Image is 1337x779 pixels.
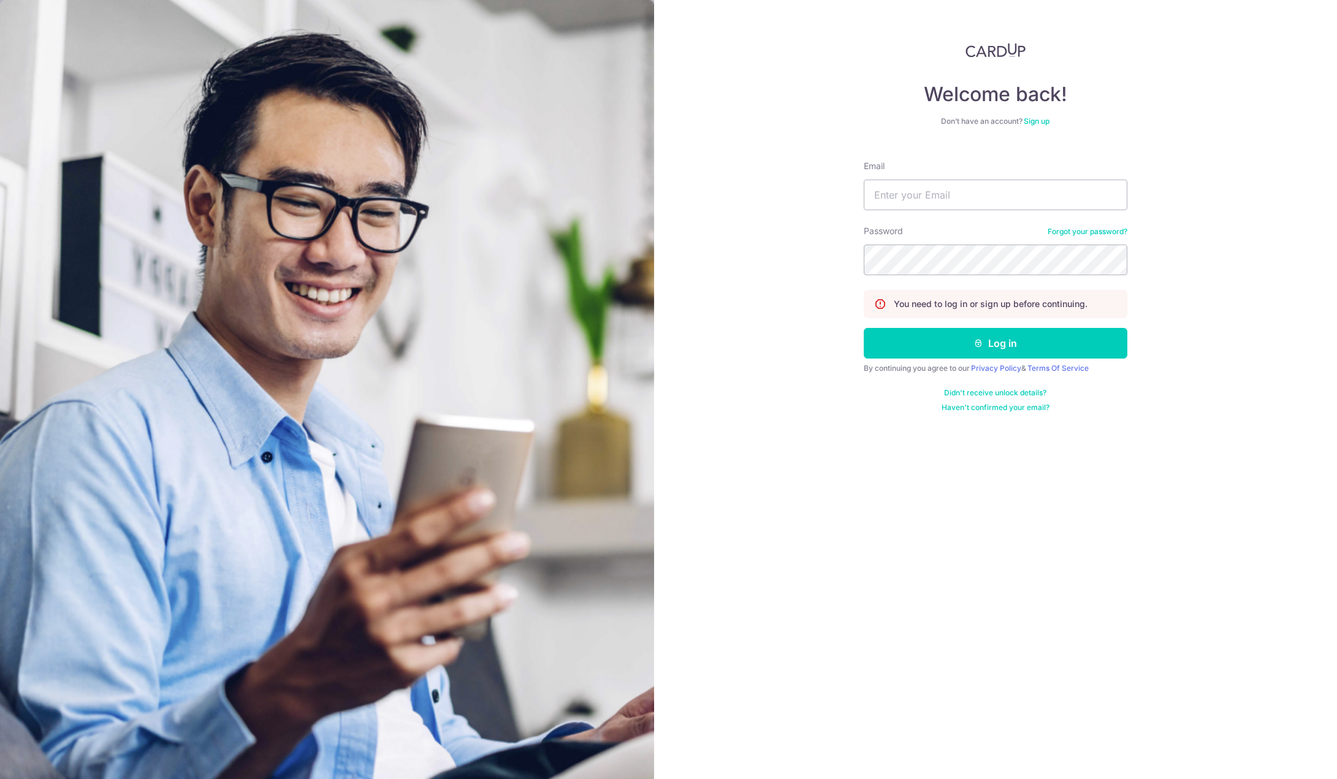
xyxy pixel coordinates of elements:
h4: Welcome back! [864,82,1127,107]
div: Don’t have an account? [864,116,1127,126]
label: Password [864,225,903,237]
a: Forgot your password? [1048,227,1127,237]
a: Privacy Policy [971,363,1021,373]
label: Email [864,160,885,172]
a: Haven't confirmed your email? [942,403,1049,412]
a: Terms Of Service [1027,363,1089,373]
button: Log in [864,328,1127,359]
input: Enter your Email [864,180,1127,210]
a: Didn't receive unlock details? [944,388,1046,398]
div: By continuing you agree to our & [864,363,1127,373]
img: CardUp Logo [966,43,1026,58]
a: Sign up [1024,116,1049,126]
p: You need to log in or sign up before continuing. [894,298,1088,310]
